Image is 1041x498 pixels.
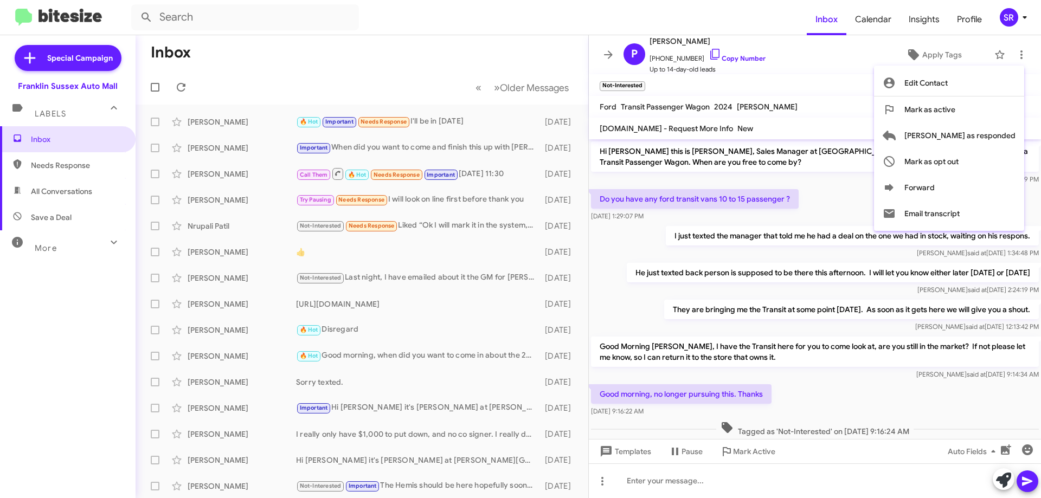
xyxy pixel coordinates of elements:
button: Email transcript [874,201,1024,227]
span: Mark as active [904,96,955,122]
span: [PERSON_NAME] as responded [904,122,1016,148]
button: Forward [874,174,1024,201]
span: Mark as opt out [904,148,959,174]
span: Edit Contact [904,70,948,96]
